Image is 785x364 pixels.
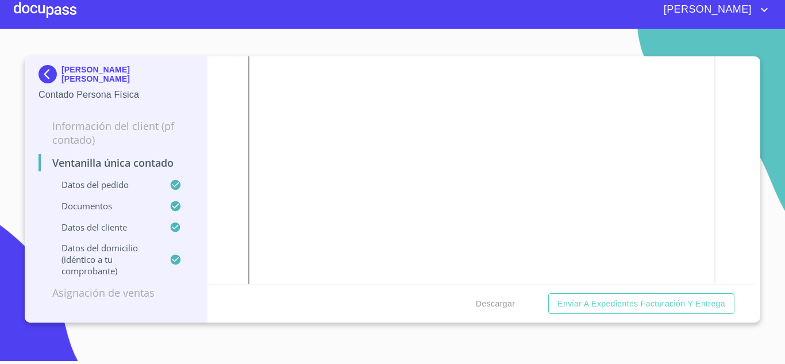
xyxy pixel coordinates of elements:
[39,286,193,300] p: Asignación de Ventas
[39,65,61,83] img: Docupass spot blue
[39,200,170,212] p: Documentos
[39,65,193,88] div: [PERSON_NAME] [PERSON_NAME]
[471,293,520,315] button: Descargar
[557,297,725,311] span: Enviar a Expedientes Facturación y Entrega
[61,65,193,83] p: [PERSON_NAME] [PERSON_NAME]
[39,221,170,233] p: Datos del cliente
[548,293,734,315] button: Enviar a Expedientes Facturación y Entrega
[39,119,193,147] p: Información del Client (PF contado)
[39,156,193,170] p: Ventanilla única contado
[655,1,771,19] button: account of current user
[248,51,715,360] iframe: CURP
[476,297,515,311] span: Descargar
[39,242,170,277] p: Datos del domicilio (idéntico a tu comprobante)
[655,1,757,19] span: [PERSON_NAME]
[39,179,170,190] p: Datos del pedido
[39,88,193,102] p: Contado Persona Física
